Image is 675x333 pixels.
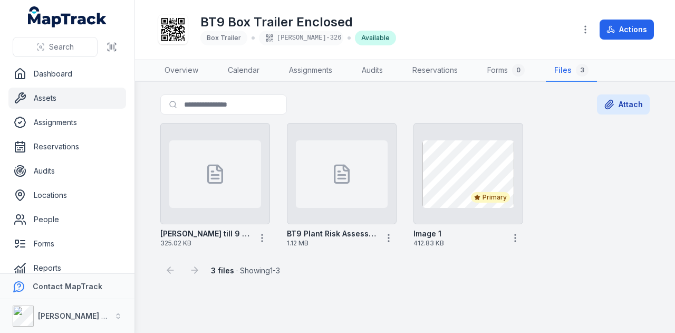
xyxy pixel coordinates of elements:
[413,229,441,239] strong: Image 1
[211,266,280,275] span: · Showing 1 - 3
[207,34,241,42] span: Box Trailer
[479,60,533,82] a: Forms0
[259,31,343,45] div: [PERSON_NAME]-326
[211,266,234,275] strong: 3 files
[512,64,525,77] div: 0
[49,42,74,52] span: Search
[8,63,126,84] a: Dashboard
[287,239,377,248] span: 1.12 MB
[576,64,589,77] div: 3
[8,258,126,279] a: Reports
[8,112,126,133] a: Assignments
[353,60,391,82] a: Audits
[546,60,597,82] a: Files3
[8,209,126,230] a: People
[8,160,126,182] a: Audits
[8,88,126,109] a: Assets
[219,60,268,82] a: Calendar
[28,6,107,27] a: MapTrack
[597,94,650,115] button: Attach
[8,136,126,157] a: Reservations
[404,60,466,82] a: Reservations
[160,229,250,239] strong: [PERSON_NAME] till 9 2026
[600,20,654,40] button: Actions
[33,282,102,291] strong: Contact MapTrack
[281,60,341,82] a: Assignments
[13,37,98,57] button: Search
[200,14,396,31] h1: BT9 Box Trailer Enclosed
[471,192,510,203] div: Primary
[160,239,250,248] span: 325.02 KB
[355,31,396,45] div: Available
[8,233,126,254] a: Forms
[287,229,377,239] strong: BT9 Plant Risk Assessment
[8,185,126,206] a: Locations
[413,239,503,248] span: 412.83 KB
[38,311,124,320] strong: [PERSON_NAME] Group
[156,60,207,82] a: Overview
